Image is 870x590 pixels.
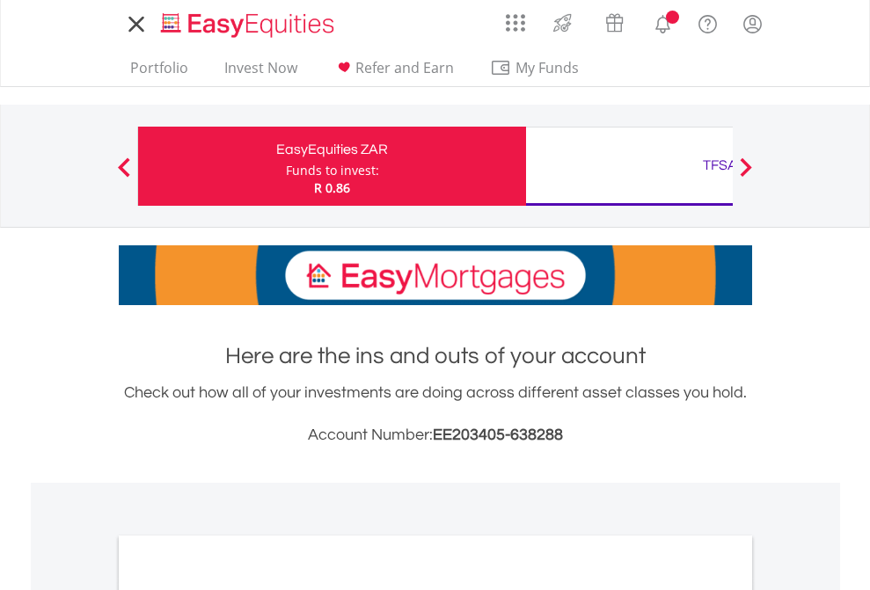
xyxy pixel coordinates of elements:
div: Check out how all of your investments are doing across different asset classes you hold. [119,381,752,448]
img: EasyMortage Promotion Banner [119,245,752,305]
img: EasyEquities_Logo.png [157,11,341,40]
img: vouchers-v2.svg [600,9,629,37]
a: Portfolio [123,59,195,86]
a: Invest Now [217,59,304,86]
a: Notifications [640,4,685,40]
a: My Profile [730,4,775,43]
div: Funds to invest: [286,162,379,179]
span: EE203405-638288 [433,426,563,443]
button: Previous [106,166,142,184]
div: EasyEquities ZAR [149,137,515,162]
h1: Here are the ins and outs of your account [119,340,752,372]
h3: Account Number: [119,423,752,448]
a: Home page [154,4,341,40]
span: Refer and Earn [355,58,454,77]
img: thrive-v2.svg [548,9,577,37]
span: My Funds [490,56,605,79]
a: FAQ's and Support [685,4,730,40]
a: Refer and Earn [326,59,461,86]
span: R 0.86 [314,179,350,196]
a: Vouchers [589,4,640,37]
a: AppsGrid [494,4,537,33]
button: Next [728,166,764,184]
img: grid-menu-icon.svg [506,13,525,33]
